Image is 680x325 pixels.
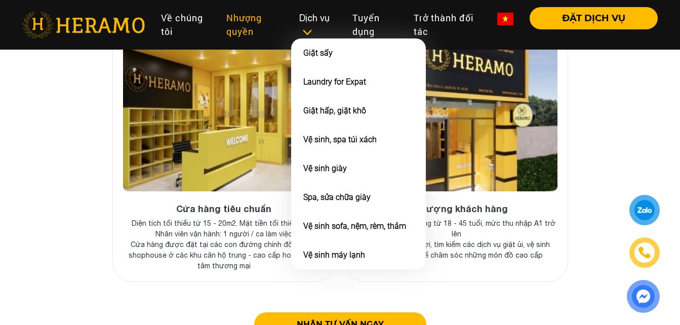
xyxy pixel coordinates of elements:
img: phone-icon [637,246,652,260]
a: Vệ sinh, spa túi xách [303,135,377,144]
img: vn-flag.png [497,13,513,25]
a: Laundry for Expat [303,77,366,87]
h4: Cửa hàng tiêu chuẩn [123,204,325,215]
img: subToggleIcon [302,27,312,37]
a: Giặt hấp, giặt khô [303,106,366,115]
p: Đối tượng khách hàng từ 18 - 45 tuổi, mức thu nhập A1 trở lên [355,218,557,239]
a: Spa, sửa chữa giày [303,192,371,202]
a: phone-icon [631,239,658,266]
a: Vệ sinh giày [303,164,347,173]
a: Vệ sinh sofa, nệm, rèm, thảm [303,221,406,231]
a: Nhượng quyền [218,7,291,43]
img: image_1.jpg [123,40,325,191]
a: Về chúng tôi [153,7,218,43]
a: Vệ sinh máy lạnh [303,250,365,260]
h4: Đối tượng khách hàng [355,204,557,215]
a: Tuyển dụng [344,7,406,43]
p: Diện tích tối thiểu từ 15 - 20m2. Mặt tiền tối thiểu 3.5m. [123,218,325,229]
p: Nhân viên vận hành: 1 người / ca làm việc [123,229,325,239]
a: Giặt sấy [303,48,333,58]
a: Trở thành đối tác [406,7,489,43]
p: Cửa hàng được đặt tại các con đường chính đông đúc; shophouse ở các khu căn hộ trung - cao cấp ho... [123,239,325,271]
div: Dịch vụ [299,11,336,38]
p: Yêu thích sự tiện lợi, tìm kiếm các dịch vụ giặt ủi, vệ sinh chuyên nghiệp để chăm sóc những món ... [355,239,557,261]
img: heramo-logo.png [22,12,145,38]
img: image_2.jpg [355,40,557,191]
a: ĐẶT DỊCH VỤ [522,14,658,23]
button: ĐẶT DỊCH VỤ [530,7,658,29]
